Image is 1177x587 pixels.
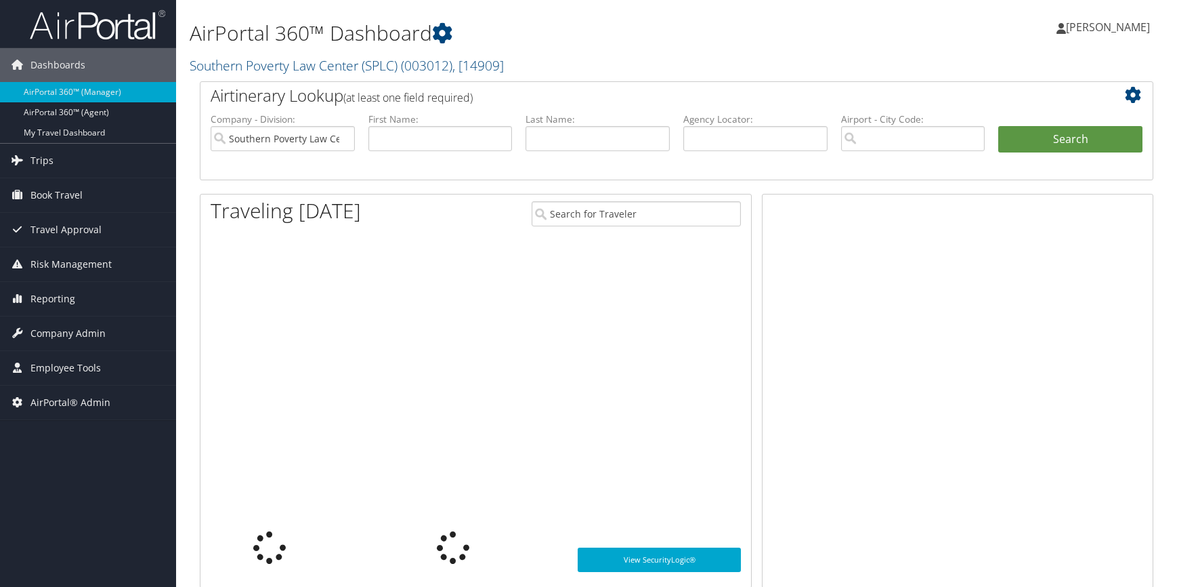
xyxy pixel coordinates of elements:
span: Employee Tools [30,351,101,385]
span: AirPortal® Admin [30,386,110,420]
span: ( 003012 ) [401,56,452,75]
span: Dashboards [30,48,85,82]
span: (at least one field required) [343,90,473,105]
h1: AirPortal 360™ Dashboard [190,19,839,47]
label: Last Name: [526,113,670,126]
button: Search [998,126,1142,153]
span: Company Admin [30,317,106,350]
label: Airport - City Code: [841,113,985,126]
a: View SecurityLogic® [578,548,741,572]
span: , [ 14909 ] [452,56,504,75]
a: [PERSON_NAME] [1056,7,1163,47]
span: [PERSON_NAME] [1066,20,1150,35]
label: Company - Division: [211,113,355,126]
span: Trips [30,144,53,178]
span: Risk Management [30,247,112,281]
label: Agency Locator: [683,113,828,126]
h2: Airtinerary Lookup [211,84,1063,107]
a: Southern Poverty Law Center (SPLC) [190,56,504,75]
h1: Traveling [DATE] [211,197,361,225]
span: Travel Approval [30,213,102,247]
span: Reporting [30,282,75,316]
label: First Name: [368,113,513,126]
input: Search for Traveler [532,201,741,226]
span: Book Travel [30,178,83,212]
img: airportal-logo.png [30,9,165,41]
